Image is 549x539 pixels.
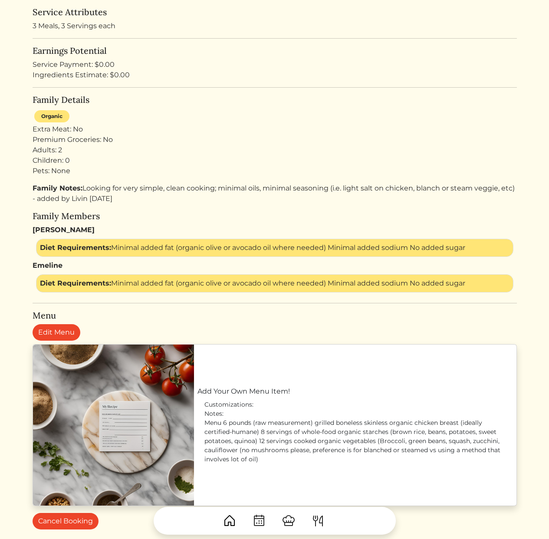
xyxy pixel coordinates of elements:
h5: Menu [33,310,517,321]
a: Add Your Own Menu Item! [197,386,513,397]
strong: Family Notes: [33,184,82,192]
div: Service Payment: $0.00 [33,59,517,70]
img: House-9bf13187bcbb5817f509fe5e7408150f90897510c4275e13d0d5fca38e0b5951.svg [223,514,237,528]
img: ChefHat-a374fb509e4f37eb0702ca99f5f64f3b6956810f32a249b33092029f8484b388.svg [282,514,296,528]
div: Organic [34,110,69,122]
h5: Service Attributes [33,7,517,17]
p: Looking for very simple, clean cooking; minimal oils, minimal seasoning (i.e. light salt on chick... [33,183,517,204]
img: ForkKnife-55491504ffdb50bab0c1e09e7649658475375261d09fd45db06cec23bce548bf.svg [311,514,325,528]
img: CalendarDots-5bcf9d9080389f2a281d69619e1c85352834be518fbc73d9501aef674afc0d57.svg [252,514,266,528]
div: Extra Meat: No [33,124,517,135]
div: Premium Groceries: No [33,135,517,145]
strong: Diet Requirements: [40,279,111,287]
h5: Family Members [33,211,517,221]
h5: Family Details [33,95,517,105]
div: Ingredients Estimate: $0.00 [33,70,517,80]
strong: Diet Requirements: [40,243,111,252]
strong: [PERSON_NAME] [33,226,95,234]
div: Minimal added fat (organic olive or avocado oil where needed) Minimal added sodium No added sugar [36,274,513,293]
a: Edit Menu [33,324,80,341]
p: 3 Meals, 3 Servings each [33,21,517,31]
strong: Emeline [33,261,62,269]
h5: Earnings Potential [33,46,517,56]
div: Minimal added fat (organic olive or avocado oil where needed) Minimal added sodium No added sugar [36,239,513,257]
div: Adults: 2 Children: 0 Pets: None [33,145,517,176]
